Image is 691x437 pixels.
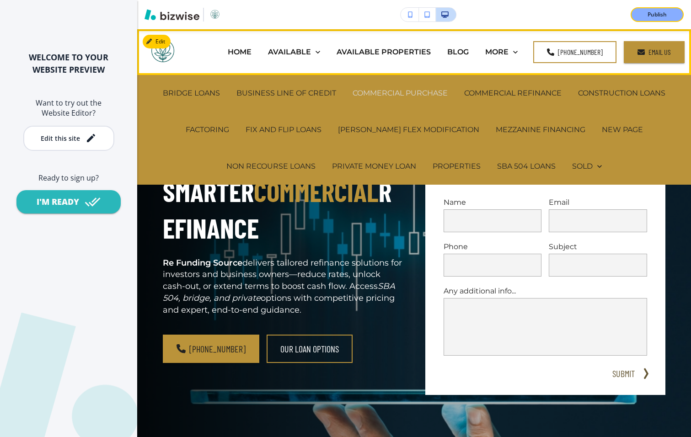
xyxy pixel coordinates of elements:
[186,124,229,135] p: FACTORING
[497,161,556,171] p: SBA 504 LOANS
[228,47,252,57] p: HOME
[444,197,542,208] p: Name
[572,161,593,171] p: SOLD
[37,196,79,208] div: I'M READY
[624,41,685,63] a: Email Us
[163,257,403,317] p: delivers tailored refinance solutions for investors and business owners—reduce rates, unlock cash...
[353,88,448,98] p: COMMERCIAL PURCHASE
[15,51,123,76] h2: WELCOME TO YOUR WEBSITE PREVIEW
[143,35,171,48] button: Edit
[236,88,336,98] p: BUSINESS LINE OF CREDIT
[163,173,403,246] h1: Smarter Refinance
[267,335,353,363] button: Our Loan Options
[648,11,667,19] p: Publish
[254,175,379,208] span: Commercial
[16,190,121,213] button: I'M READY
[23,126,114,151] button: Edit this site
[268,47,311,57] p: AVAILABLE
[337,47,431,57] p: AVAILABLE PROPERTIES
[631,7,684,22] button: Publish
[549,241,647,252] p: Subject
[485,47,509,57] p: MORE
[533,41,616,63] a: [PHONE_NUMBER]
[163,335,259,363] a: [PHONE_NUMBER]
[226,161,316,171] p: NON RECOURSE LOANS
[602,124,643,135] p: NEW PAGE
[444,241,542,252] p: Phone
[578,88,665,98] p: CONSTRUCTION LOANS
[332,161,416,171] p: PRIVATE MONEY LOAN
[144,32,182,71] img: Pied Piper
[41,135,80,142] div: Edit this site
[338,124,479,135] p: [PERSON_NAME] FLEX MODIFICATION
[444,286,648,296] p: Any additional info...
[433,161,481,171] p: PROPERTIES
[145,9,199,20] img: Bizwise Logo
[549,197,647,208] p: Email
[208,7,222,22] img: Your Logo
[447,47,469,57] p: BLOG
[496,124,585,135] p: MEZZANINE FINANCING
[15,173,123,183] h6: Ready to sign up?
[464,88,562,98] p: COMMERCIAL REFINANCE
[609,367,638,380] button: SUBMIT
[163,88,220,98] p: BRIDGE LOANS
[246,124,321,135] p: FIX AND FLIP LOANS
[15,98,123,118] h6: Want to try out the Website Editor?
[163,258,242,268] strong: Re Funding Source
